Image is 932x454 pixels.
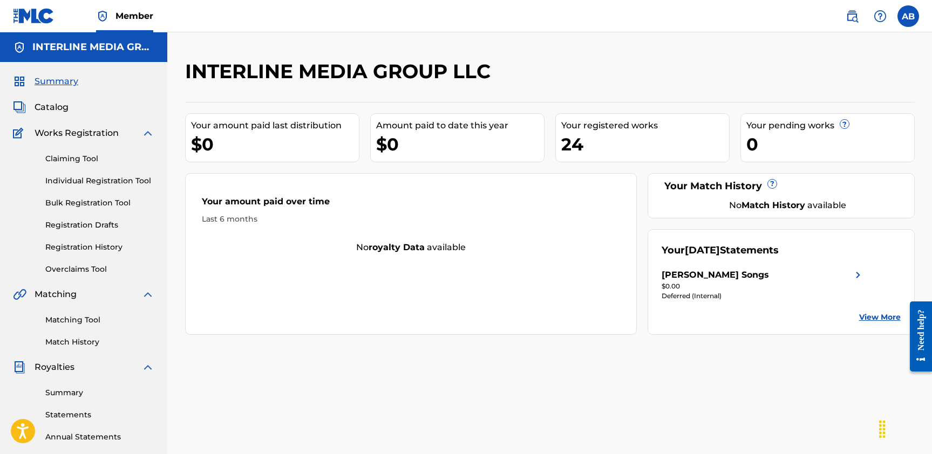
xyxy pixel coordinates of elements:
[878,402,932,454] iframe: Chat Widget
[13,101,69,114] a: CatalogCatalog
[768,180,777,188] span: ?
[191,119,359,132] div: Your amount paid last distribution
[35,288,77,301] span: Matching
[35,75,78,88] span: Summary
[191,132,359,156] div: $0
[115,10,153,22] span: Member
[186,241,637,254] div: No available
[202,214,621,225] div: Last 6 months
[32,41,154,53] h5: INTERLINE MEDIA GROUP LLC
[45,314,154,326] a: Matching Tool
[897,5,919,27] div: User Menu
[141,127,154,140] img: expand
[902,292,932,381] iframe: Resource Center
[45,175,154,187] a: Individual Registration Tool
[96,10,109,23] img: Top Rightsholder
[35,101,69,114] span: Catalog
[662,243,779,258] div: Your Statements
[840,120,849,128] span: ?
[874,10,887,23] img: help
[45,431,154,443] a: Annual Statements
[185,59,496,84] h2: INTERLINE MEDIA GROUP LLC
[13,75,26,88] img: Summary
[561,119,729,132] div: Your registered works
[45,242,154,253] a: Registration History
[675,199,901,212] div: No available
[45,409,154,421] a: Statements
[141,288,154,301] img: expand
[13,8,55,24] img: MLC Logo
[846,10,859,23] img: search
[369,242,425,252] strong: royalty data
[141,361,154,374] img: expand
[45,153,154,164] a: Claiming Tool
[45,264,154,275] a: Overclaims Tool
[852,269,865,281] img: right chevron icon
[35,361,74,374] span: Royalties
[45,336,154,348] a: Match History
[662,291,865,301] div: Deferred (Internal)
[662,269,865,301] a: [PERSON_NAME] Songsright chevron icon$0.00Deferred (Internal)
[376,119,544,132] div: Amount paid to date this year
[859,312,901,323] a: View More
[561,132,729,156] div: 24
[45,219,154,231] a: Registration Drafts
[35,127,119,140] span: Works Registration
[13,101,26,114] img: Catalog
[13,75,78,88] a: SummarySummary
[662,269,769,281] div: [PERSON_NAME] Songs
[662,179,901,194] div: Your Match History
[376,132,544,156] div: $0
[746,119,914,132] div: Your pending works
[746,132,914,156] div: 0
[45,197,154,209] a: Bulk Registration Tool
[841,5,863,27] a: Public Search
[874,413,891,445] div: Drag
[13,41,26,54] img: Accounts
[45,387,154,398] a: Summary
[13,361,26,374] img: Royalties
[662,281,865,291] div: $0.00
[202,195,621,214] div: Your amount paid over time
[13,127,27,140] img: Works Registration
[869,5,891,27] div: Help
[685,244,720,256] span: [DATE]
[741,200,805,210] strong: Match History
[13,288,26,301] img: Matching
